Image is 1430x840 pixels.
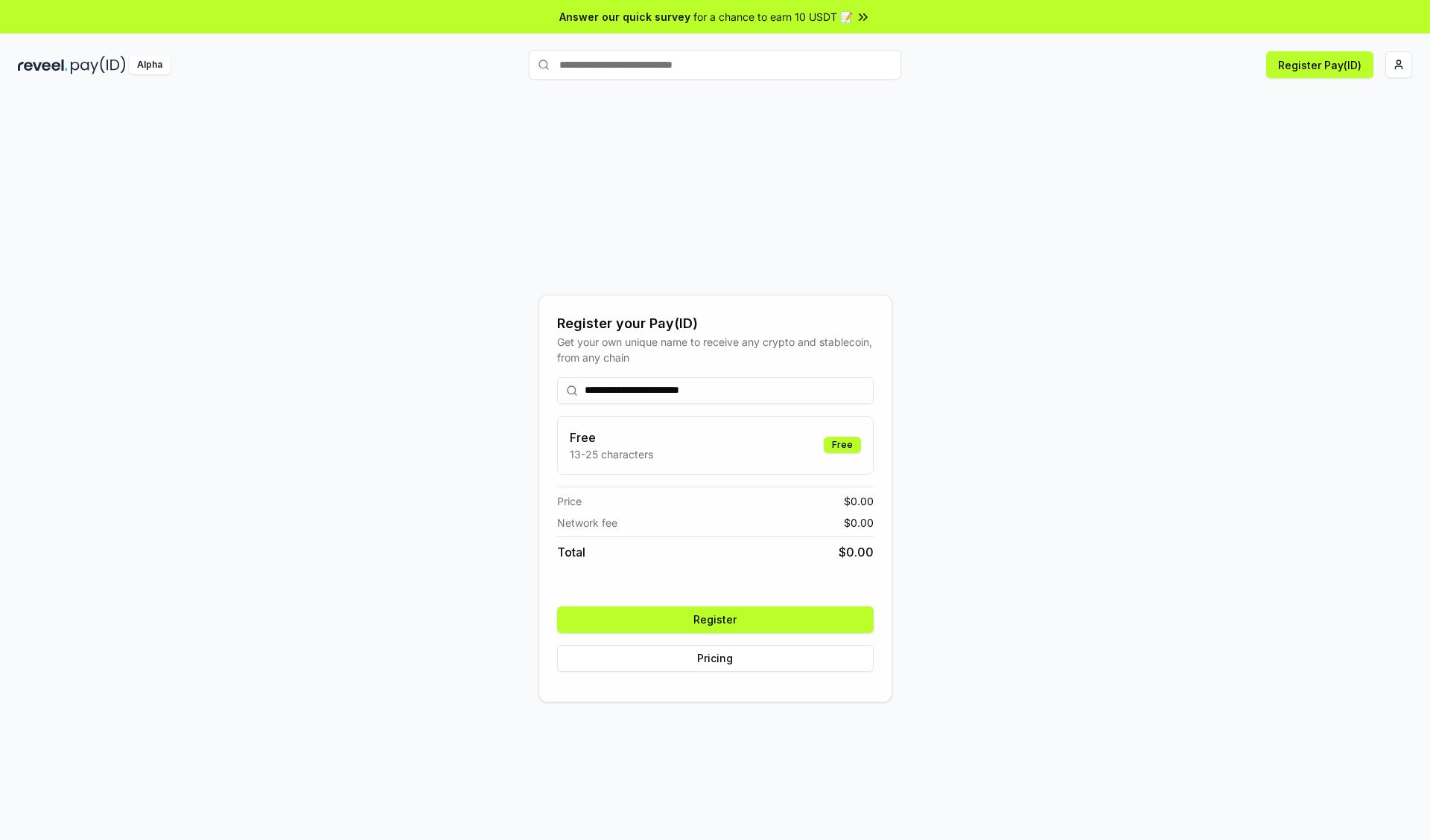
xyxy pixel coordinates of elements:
[844,493,874,509] span: $ 0.00
[18,56,68,74] img: reveel_dark
[693,9,853,25] span: for a chance to earn 10 USDT 📝
[557,515,617,530] span: Network fee
[559,9,690,25] span: Answer our quick survey
[557,493,582,509] span: Price
[557,313,874,334] div: Register your Pay(ID)
[557,334,874,365] div: Get your own unique name to receive any crypto and stablecoin, from any chain
[844,515,874,530] span: $ 0.00
[570,429,653,446] h3: Free
[557,645,874,672] button: Pricing
[71,56,126,74] img: pay_id
[839,543,874,561] span: $ 0.00
[824,437,861,453] div: Free
[570,446,653,462] p: 13-25 characters
[557,606,874,633] button: Register
[129,56,171,74] div: Alpha
[557,543,585,561] span: Total
[1266,51,1373,78] button: Register Pay(ID)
